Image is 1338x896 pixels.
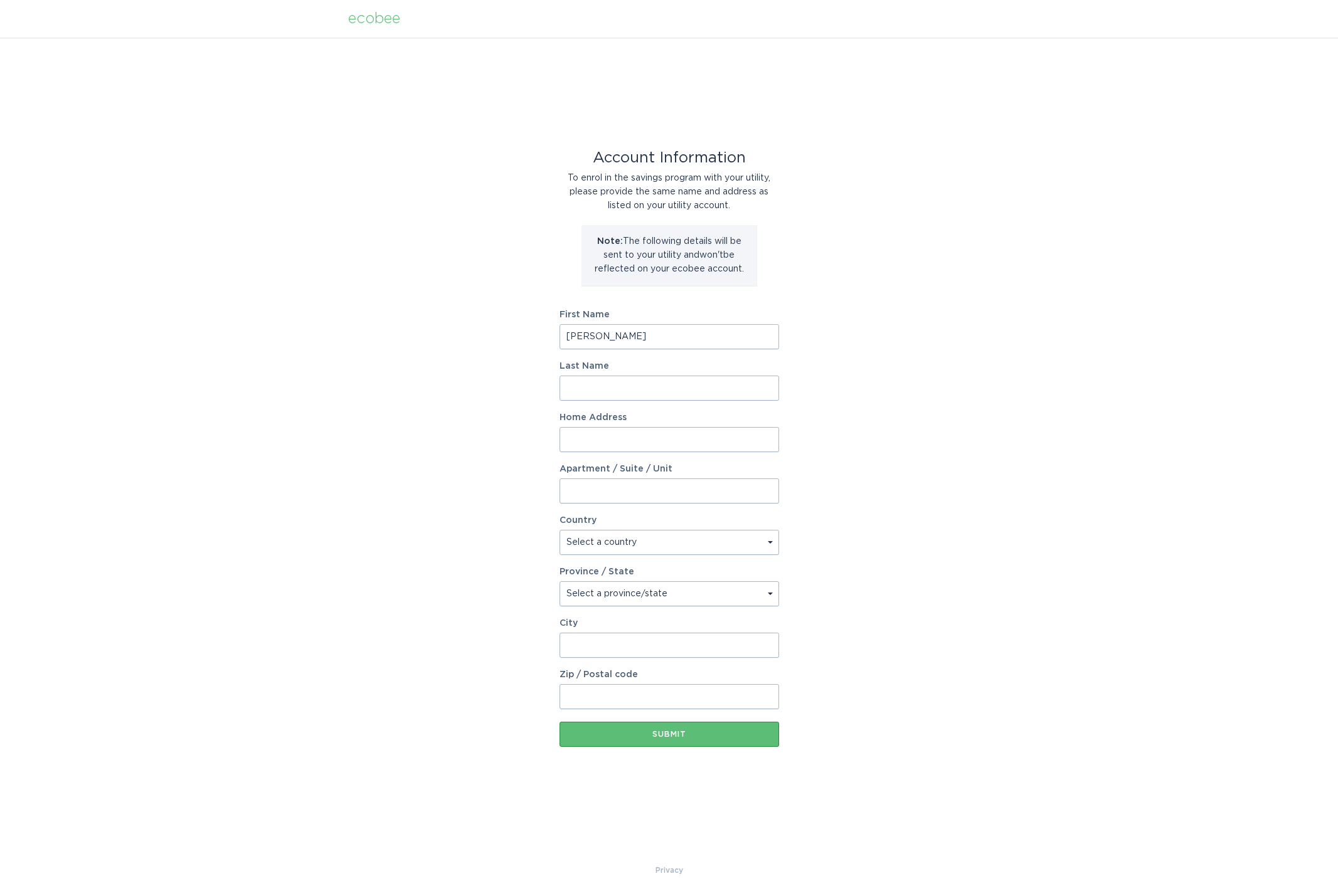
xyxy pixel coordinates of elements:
[566,730,773,738] div: Submit
[560,516,597,525] label: Country
[597,237,623,246] strong: Note:
[560,413,779,422] label: Home Address
[560,670,779,679] label: Zip / Postal code
[560,310,779,319] label: First Name
[560,362,779,371] label: Last Name
[560,465,779,473] label: Apartment / Suite / Unit
[560,619,779,628] label: City
[348,12,400,26] div: ecobee
[560,567,634,576] label: Province / State
[560,151,779,165] div: Account Information
[560,722,779,747] button: Submit
[656,863,683,877] a: Privacy Policy & Terms of Use
[560,171,779,213] div: To enrol in the savings program with your utility, please provide the same name and address as li...
[591,235,748,276] p: The following details will be sent to your utility and won't be reflected on your ecobee account.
